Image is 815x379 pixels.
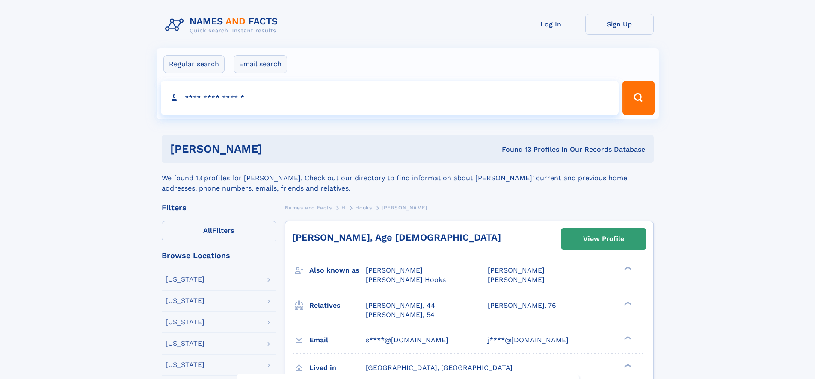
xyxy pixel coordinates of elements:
[382,145,645,154] div: Found 13 Profiles In Our Records Database
[163,55,225,73] label: Regular search
[366,276,446,284] span: [PERSON_NAME] Hooks
[622,300,632,306] div: ❯
[309,263,366,278] h3: Also known as
[622,363,632,368] div: ❯
[341,202,346,213] a: H
[166,276,204,283] div: [US_STATE]
[517,14,585,35] a: Log In
[341,205,346,211] span: H
[162,221,276,241] label: Filters
[488,266,545,274] span: [PERSON_NAME]
[488,301,556,310] a: [PERSON_NAME], 76
[488,276,545,284] span: [PERSON_NAME]
[166,297,204,304] div: [US_STATE]
[292,232,501,243] a: [PERSON_NAME], Age [DEMOGRAPHIC_DATA]
[285,202,332,213] a: Names and Facts
[203,226,212,235] span: All
[382,205,427,211] span: [PERSON_NAME]
[561,229,646,249] a: View Profile
[583,229,624,249] div: View Profile
[161,81,619,115] input: search input
[366,266,423,274] span: [PERSON_NAME]
[166,340,204,347] div: [US_STATE]
[162,163,654,194] div: We found 13 profiles for [PERSON_NAME]. Check out our directory to find information about [PERSON...
[366,301,435,310] a: [PERSON_NAME], 44
[162,252,276,259] div: Browse Locations
[162,14,285,37] img: Logo Names and Facts
[170,144,382,154] h1: [PERSON_NAME]
[166,319,204,326] div: [US_STATE]
[309,361,366,375] h3: Lived in
[166,361,204,368] div: [US_STATE]
[622,335,632,341] div: ❯
[622,81,654,115] button: Search Button
[366,310,435,320] a: [PERSON_NAME], 54
[309,298,366,313] h3: Relatives
[585,14,654,35] a: Sign Up
[355,205,372,211] span: Hooks
[309,333,366,347] h3: Email
[366,364,513,372] span: [GEOGRAPHIC_DATA], [GEOGRAPHIC_DATA]
[234,55,287,73] label: Email search
[162,204,276,212] div: Filters
[355,202,372,213] a: Hooks
[622,266,632,271] div: ❯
